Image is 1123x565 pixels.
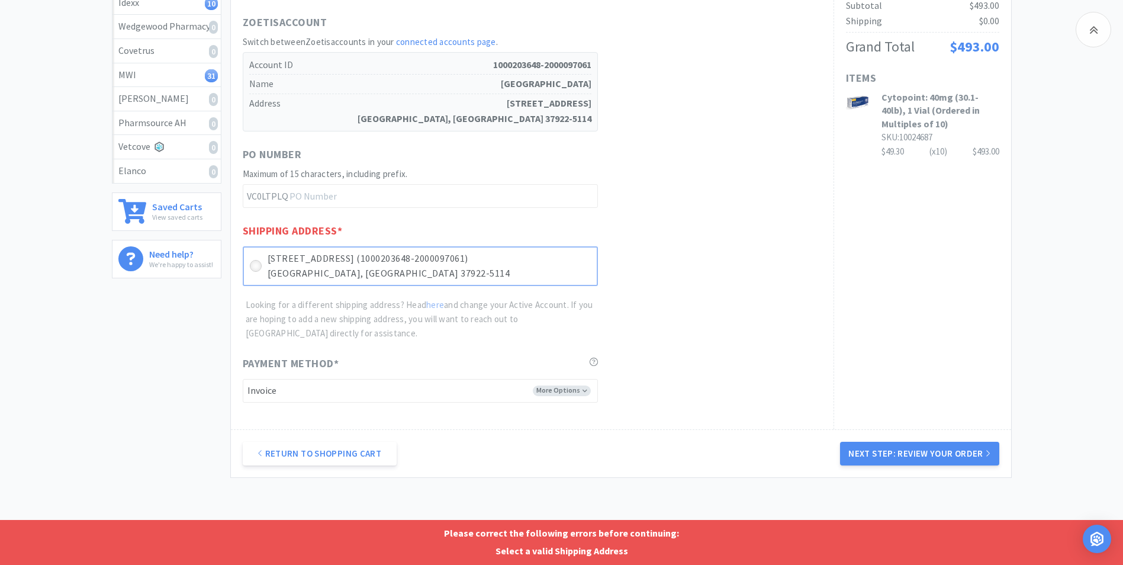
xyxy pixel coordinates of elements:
[209,21,218,34] i: 0
[118,19,215,34] div: Wedgewood Pharmacy
[209,45,218,58] i: 0
[112,159,221,183] a: Elanco0
[249,75,591,94] h5: Name
[249,56,591,75] h5: Account ID
[243,35,598,49] h2: Switch between Zoetis accounts in your .
[846,70,999,87] h1: Items
[881,131,932,143] span: SKU: 10024687
[118,91,215,107] div: [PERSON_NAME]
[950,37,999,56] span: $493.00
[112,135,221,159] a: Vetcove0
[1083,525,1111,553] div: Open Intercom Messenger
[112,63,221,88] a: MWI31
[118,139,215,155] div: Vetcove
[112,192,221,231] a: Saved CartsView saved carts
[149,259,213,270] p: We're happy to assist!
[444,527,679,539] strong: Please correct the following errors before continuing:
[243,14,598,31] h1: Zoetis Account
[929,145,947,159] div: (x 10 )
[118,163,215,179] div: Elanco
[243,442,397,466] a: Return to Shopping Cart
[152,211,202,223] p: View saved carts
[973,145,999,159] div: $493.00
[243,185,291,207] span: VC0LTPLQ
[840,442,999,466] button: Next Step: Review Your Order
[846,14,882,29] div: Shipping
[209,141,218,154] i: 0
[881,91,999,130] h3: Cytopoint: 40mg (30.1-40lb), 1 Vial (Ordered in Multiples of 10)
[493,57,591,73] strong: 1000203648-2000097061
[243,184,598,208] input: PO Number
[501,76,591,92] strong: [GEOGRAPHIC_DATA]
[112,87,221,111] a: [PERSON_NAME]0
[268,266,591,281] p: [GEOGRAPHIC_DATA], [GEOGRAPHIC_DATA] 37922-5114
[358,96,591,126] strong: [STREET_ADDRESS] [GEOGRAPHIC_DATA], [GEOGRAPHIC_DATA] 37922-5114
[426,299,444,310] a: here
[846,36,915,58] div: Grand Total
[112,39,221,63] a: Covetrus0
[881,145,999,159] div: $49.30
[846,91,870,114] img: d68059bb95f34f6ca8f79a017dff92f3_527055.jpeg
[209,165,218,178] i: 0
[112,111,221,136] a: Pharmsource AH0
[396,36,496,47] a: connected accounts page
[3,544,1120,559] p: Select a valid Shipping Address
[209,93,218,106] i: 0
[979,15,999,27] span: $0.00
[243,146,302,163] span: PO Number
[149,246,213,259] h6: Need help?
[249,94,591,128] h5: Address
[118,68,215,83] div: MWI
[152,199,202,211] h6: Saved Carts
[118,43,215,59] div: Covetrus
[246,298,598,341] p: Looking for a different shipping address? Head and change your Active Account. If you are hoping ...
[209,117,218,130] i: 0
[112,15,221,39] a: Wedgewood Pharmacy0
[118,115,215,131] div: Pharmsource AH
[243,223,343,240] span: Shipping Address *
[243,168,408,179] span: Maximum of 15 characters, including prefix.
[243,355,339,373] span: Payment Method *
[205,69,218,82] i: 31
[268,251,591,267] p: [STREET_ADDRESS] (1000203648-2000097061)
